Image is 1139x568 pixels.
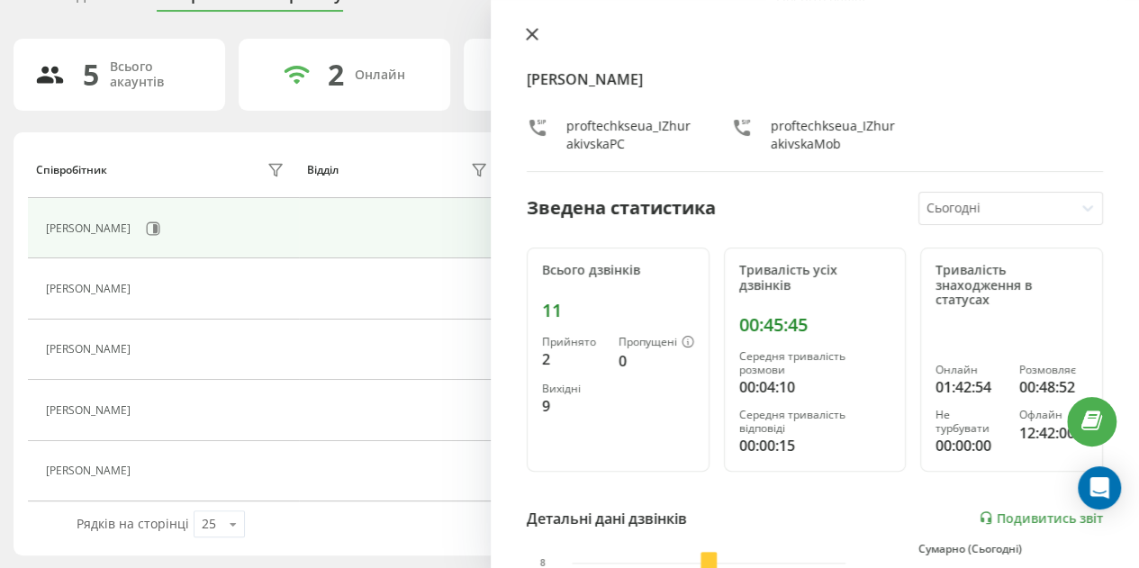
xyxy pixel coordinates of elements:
[1019,409,1088,421] div: Офлайн
[202,515,216,533] div: 25
[307,164,339,176] div: Відділ
[1078,466,1121,509] div: Open Intercom Messenger
[77,515,189,532] span: Рядків на сторінці
[527,508,687,529] div: Детальні дані дзвінків
[619,336,694,350] div: Пропущені
[110,59,203,90] div: Всього акаунтів
[527,194,716,221] div: Зведена статистика
[1019,376,1088,398] div: 00:48:52
[542,300,694,321] div: 11
[739,314,891,336] div: 00:45:45
[542,263,694,278] div: Всього дзвінків
[918,543,1103,555] div: Сумарно (Сьогодні)
[739,409,891,435] div: Середня тривалість відповіді
[46,343,135,356] div: [PERSON_NAME]
[328,58,344,92] div: 2
[355,68,405,83] div: Онлайн
[36,164,107,176] div: Співробітник
[1019,422,1088,444] div: 12:42:00
[566,117,695,153] div: proftechkseua_IZhurakivskaPC
[739,350,891,376] div: Середня тривалість розмови
[540,558,546,568] text: 8
[542,383,604,395] div: Вихідні
[936,435,1004,456] div: 00:00:00
[542,348,604,370] div: 2
[46,222,135,235] div: [PERSON_NAME]
[83,58,99,92] div: 5
[46,283,135,295] div: [PERSON_NAME]
[936,376,1004,398] div: 01:42:54
[46,404,135,417] div: [PERSON_NAME]
[46,464,135,477] div: [PERSON_NAME]
[542,395,604,417] div: 9
[936,409,1004,435] div: Не турбувати
[739,435,891,456] div: 00:00:15
[1019,364,1088,376] div: Розмовляє
[739,263,891,293] div: Тривалість усіх дзвінків
[936,364,1004,376] div: Онлайн
[936,263,1088,308] div: Тривалість знаходження в статусах
[771,117,899,153] div: proftechkseua_IZhurakivskaMob
[739,376,891,398] div: 00:04:10
[979,510,1103,526] a: Подивитись звіт
[527,68,1103,90] h4: [PERSON_NAME]
[619,350,694,372] div: 0
[542,336,604,348] div: Прийнято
